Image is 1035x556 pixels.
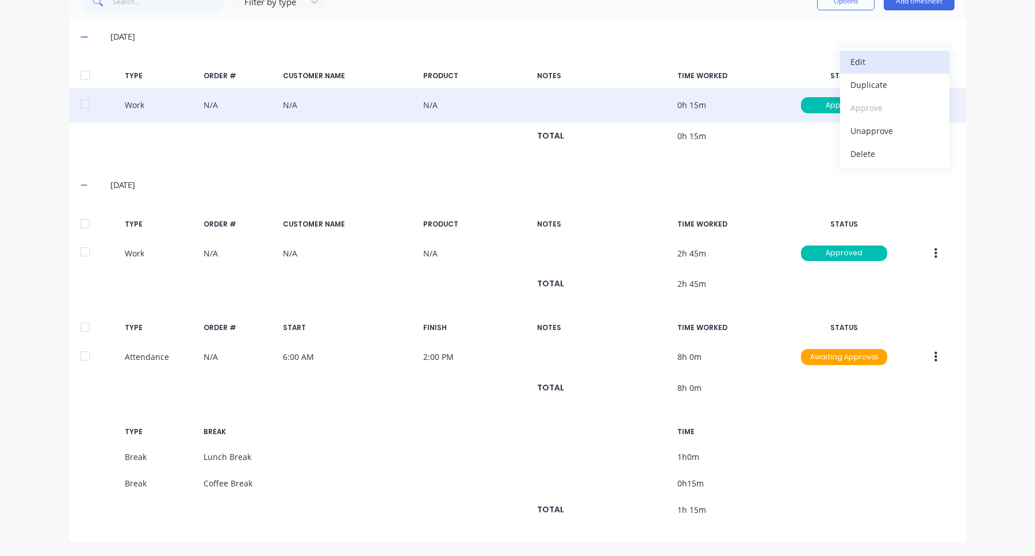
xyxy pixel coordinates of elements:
div: PRODUCT [423,71,528,81]
div: TIME WORKED [677,323,782,333]
div: ORDER # [204,71,274,81]
div: BREAK [204,427,274,437]
div: ORDER # [204,219,274,229]
div: TIME WORKED [677,219,782,229]
div: CUSTOMER NAME [283,71,414,81]
div: CUSTOMER NAME [283,219,414,229]
div: [DATE] [110,30,954,43]
div: TIME WORKED [677,71,782,81]
div: Unapprove [850,122,939,139]
div: TYPE [125,71,195,81]
div: TYPE [125,323,195,333]
div: STATUS [792,219,896,229]
div: Delete [850,145,939,162]
div: Edit [850,53,939,70]
div: Approved [801,97,887,113]
div: FINISH [423,323,528,333]
div: ORDER # [204,323,274,333]
div: STATUS [792,323,896,333]
div: Duplicate [850,76,939,93]
div: START [283,323,414,333]
div: TYPE [125,219,195,229]
div: Approve [850,99,939,116]
div: [DATE] [110,179,954,191]
div: Awaiting Approval [801,349,887,365]
div: TIME [677,427,782,437]
div: PRODUCT [423,219,528,229]
div: NOTES [537,323,668,333]
div: TYPE [125,427,195,437]
div: STATUS [792,71,896,81]
div: Approved [801,246,887,262]
div: NOTES [537,71,668,81]
div: NOTES [537,219,668,229]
